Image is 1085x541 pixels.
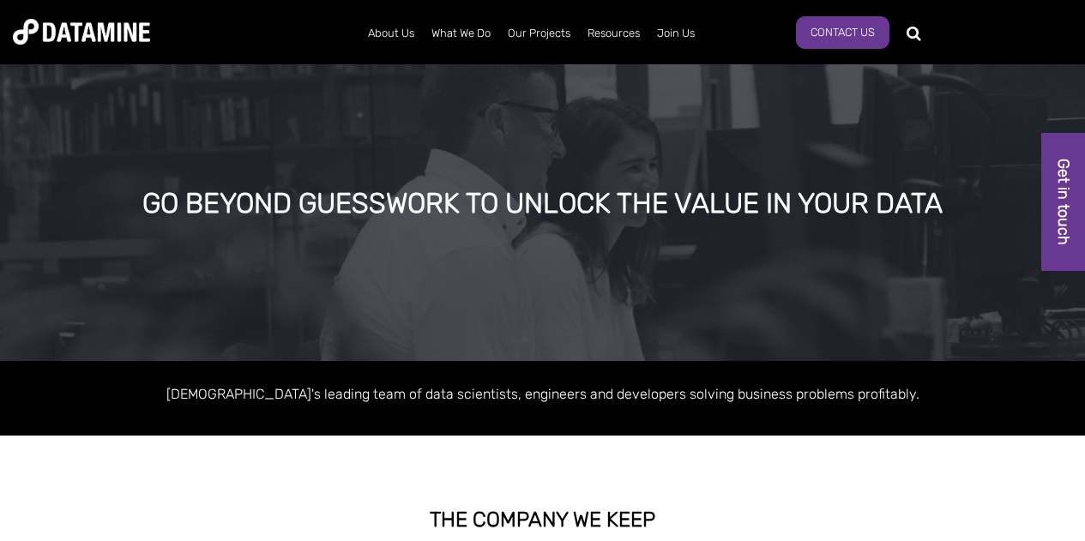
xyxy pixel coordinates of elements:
a: Resources [579,11,648,56]
a: Contact Us [796,16,889,49]
p: [DEMOGRAPHIC_DATA]'s leading team of data scientists, engineers and developers solving business p... [54,382,1032,406]
a: What We Do [423,11,499,56]
a: Our Projects [499,11,579,56]
a: Get in touch [1041,133,1085,271]
div: GO BEYOND GUESSWORK TO UNLOCK THE VALUE IN YOUR DATA [130,189,955,219]
strong: THE COMPANY WE KEEP [430,508,655,532]
img: Datamine [13,19,150,45]
a: About Us [359,11,423,56]
a: Join Us [648,11,703,56]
